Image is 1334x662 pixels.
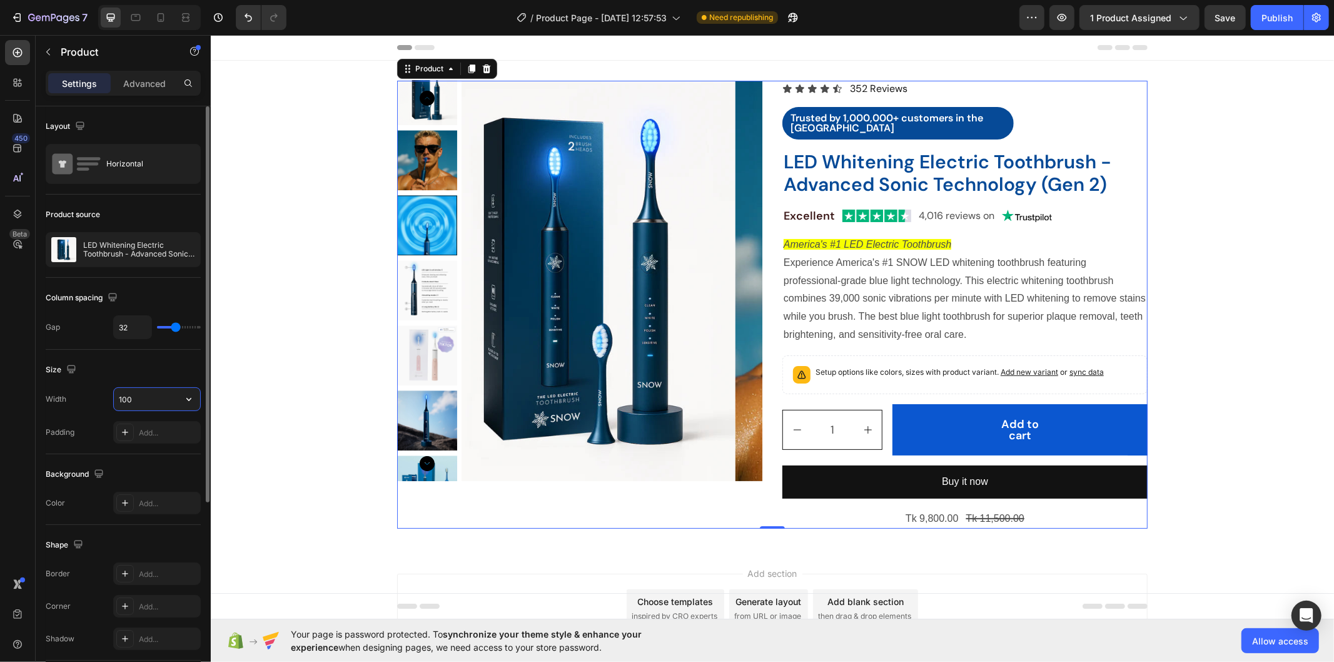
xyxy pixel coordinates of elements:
[754,474,815,494] div: Tk 11,500.00
[291,629,642,653] span: synchronize your theme style & enhance your experience
[106,150,183,178] div: Horizontal
[572,430,937,464] button: Buy it now
[139,601,198,613] div: Add...
[211,35,1334,619] iframe: Design area
[791,175,841,187] img: gempages_586095209234826075-a4a550d1-60d6-4a58-be28-faef66e7c40b.png
[859,332,893,342] span: sync data
[46,601,71,612] div: Corner
[51,237,76,262] img: product feature img
[114,316,151,339] input: Auto
[202,28,235,39] div: Product
[114,388,200,410] input: Auto
[580,78,795,98] p: Trusted by 1,000,000+ customers in the [GEOGRAPHIC_DATA]
[731,438,777,456] div: Buy it now
[46,568,70,579] div: Border
[709,12,773,23] span: Need republishing
[536,11,667,24] span: Product Page - [DATE] 12:57:53
[605,331,893,344] p: Setup options like colors, sizes with product variant.
[638,46,698,62] div: Rich Text Editor. Editing area: main
[46,394,66,405] div: Width
[707,175,785,187] div: Rich Text Editor. Editing area: main
[780,384,839,406] p: Add to cart
[9,229,30,239] div: Beta
[139,427,198,439] div: Add...
[139,498,198,509] div: Add...
[123,77,166,90] p: Advanced
[46,322,60,333] div: Gap
[46,362,79,379] div: Size
[46,497,65,509] div: Color
[12,133,30,143] div: 450
[61,44,167,59] p: Product
[1215,13,1236,23] span: Save
[139,634,198,645] div: Add...
[46,427,74,438] div: Padding
[46,466,106,483] div: Background
[82,10,88,25] p: 7
[682,369,937,420] button: Add to cart
[1252,634,1308,648] span: Allow access
[708,176,784,186] p: 4,016 reviews on
[46,209,100,220] div: Product source
[236,5,286,30] div: Undo/Redo
[46,537,86,554] div: Shape
[291,628,690,654] span: Your page is password protected. To when designing pages, we need access to your store password.
[847,332,893,342] span: or
[530,11,533,24] span: /
[1241,628,1319,653] button: Allow access
[532,532,592,545] span: Add section
[62,77,97,90] p: Settings
[1251,5,1303,30] button: Publish
[573,204,740,215] i: America's #1 LED Electric Toothbrush
[5,5,93,30] button: 7
[46,118,88,135] div: Layout
[83,241,195,258] p: LED Whitening Electric Toothbrush - Advanced Sonic Technology (Gen 2)
[643,375,671,414] button: increment
[1205,5,1246,30] button: Save
[572,172,625,190] div: Rich Text Editor. Editing area: main
[1079,5,1200,30] button: 1 product assigned
[572,115,937,162] h2: LED Whitening Electric Toothbrush - Advanced Sonic Technology (Gen 2)
[694,474,749,494] div: Tk 9,800.00
[572,72,803,104] div: Rich Text Editor. Editing area: main
[639,47,697,61] p: 352 Reviews
[600,375,643,414] input: quantity
[573,173,624,188] a: Excellent
[46,633,74,644] div: Shadow
[573,219,936,309] p: Experience America's #1 SNOW LED whitening toothbrush featuring professional-grade blue light tec...
[780,384,839,406] div: Rich Text Editor. Editing area: main
[790,332,847,342] span: Add new variant
[1261,11,1293,24] div: Publish
[46,290,120,307] div: Column spacing
[632,175,700,187] img: gempages_586095209234826075-bf244f8c-f8d6-41d1-be56-e80e2cd862b9.png
[1090,11,1171,24] span: 1 product assigned
[1291,601,1321,631] div: Open Intercom Messenger
[572,375,600,414] button: decrement
[139,569,198,580] div: Add...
